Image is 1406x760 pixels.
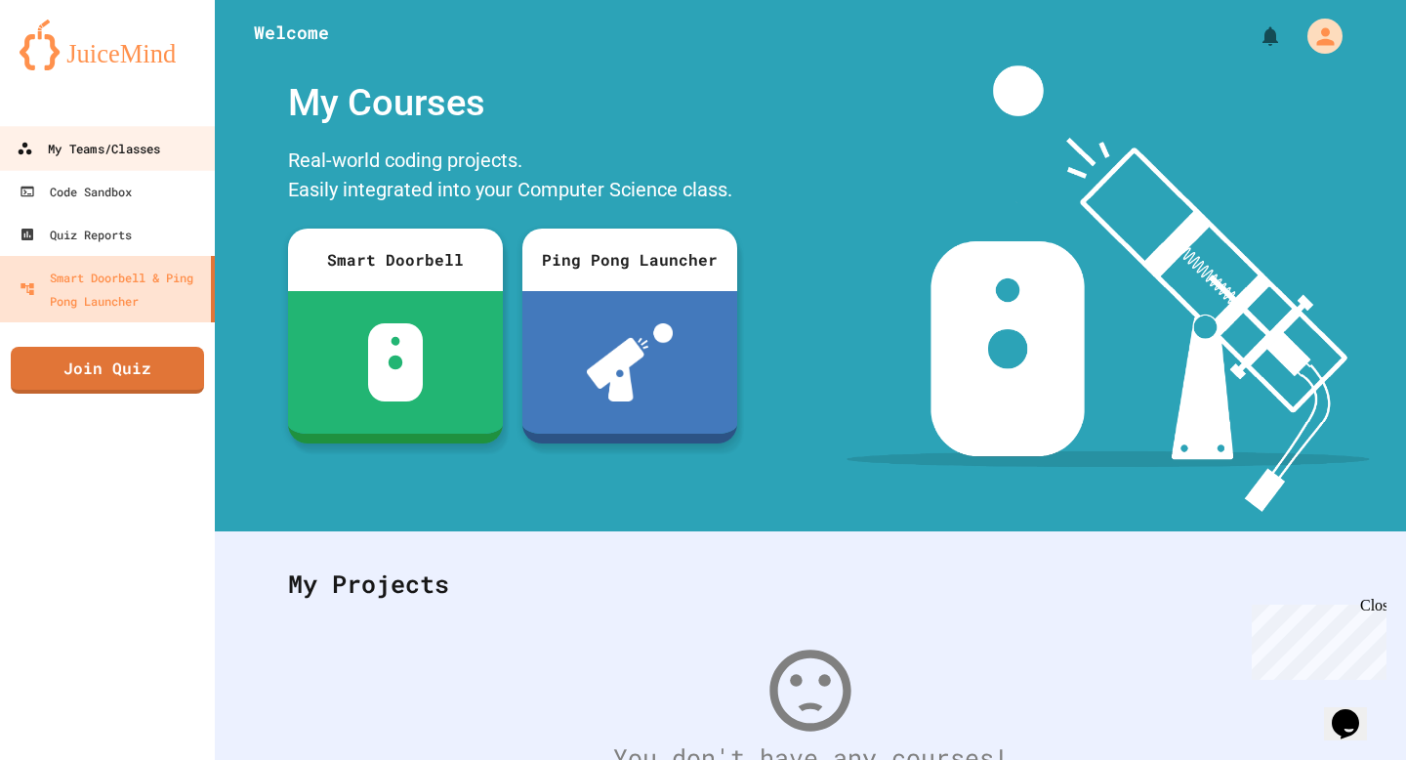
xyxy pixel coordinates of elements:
[288,229,503,291] div: Smart Doorbell
[1324,682,1386,740] iframe: chat widget
[1244,597,1386,680] iframe: chat widget
[269,546,1352,622] div: My Projects
[20,266,203,313] div: Smart Doorbell & Ping Pong Launcher
[20,20,195,70] img: logo-orange.svg
[368,323,424,401] img: sdb-white.svg
[278,65,747,141] div: My Courses
[17,137,160,161] div: My Teams/Classes
[11,347,204,394] a: Join Quiz
[20,180,132,203] div: Code Sandbox
[8,8,135,124] div: Chat with us now!Close
[278,141,747,214] div: Real-world coding projects. Easily integrated into your Computer Science class.
[20,223,132,246] div: Quiz Reports
[1287,14,1347,59] div: My Account
[1222,20,1287,53] div: My Notifications
[587,323,674,401] img: ppl-with-ball.png
[847,65,1370,512] img: banner-image-my-projects.png
[522,229,737,291] div: Ping Pong Launcher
